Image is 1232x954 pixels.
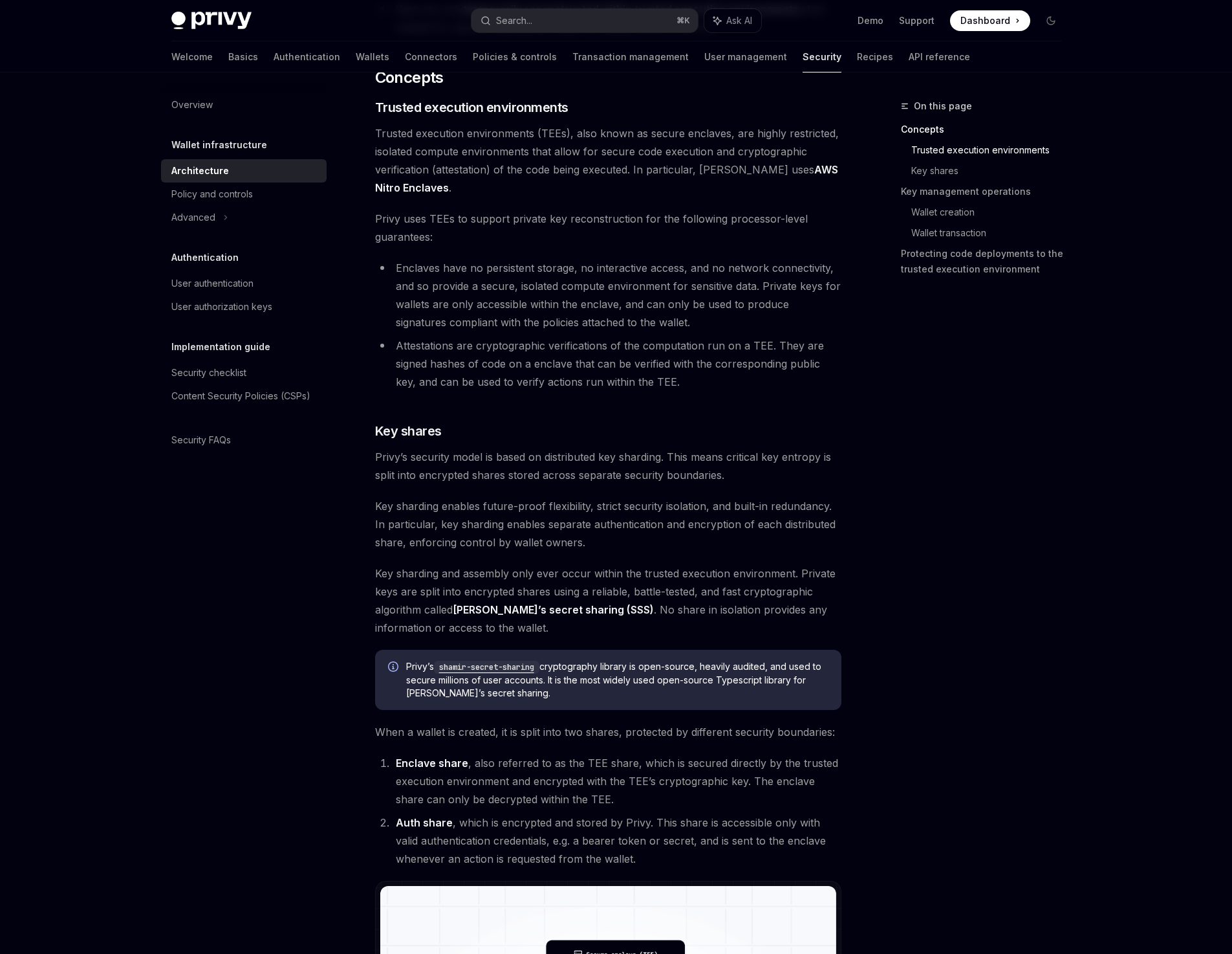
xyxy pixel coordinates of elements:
li: , also referred to as the TEE share, which is secured directly by the trusted execution environme... [392,754,841,808]
span: Privy’s security model is based on distributed key sharding. This means critical key entropy is s... [375,448,841,484]
div: Policy and controls [171,186,253,202]
span: Concepts [375,67,444,88]
span: Privy’s cryptography library is open-source, heavily audited, and used to secure millions of user... [406,660,828,700]
a: shamir-secret-sharing [434,661,539,672]
a: Recipes [857,41,893,72]
span: Ask AI [726,14,752,27]
div: Overview [171,97,213,113]
button: Ask AI [704,9,761,32]
a: User authorization keys [161,295,327,318]
h5: Wallet infrastructure [171,137,267,153]
a: Transaction management [572,41,689,72]
a: Wallet transaction [911,223,1072,243]
a: [PERSON_NAME]’s secret sharing (SSS) [453,603,654,617]
svg: Info [388,661,401,674]
div: Search... [496,13,532,28]
a: Policy and controls [161,183,327,206]
a: User authentication [161,272,327,295]
a: Concepts [901,119,1072,140]
span: On this page [914,98,972,114]
span: ⌘ K [676,16,690,26]
a: Wallet creation [911,202,1072,223]
img: dark logo [171,12,252,30]
a: Welcome [171,41,213,72]
li: Attestations are cryptographic verifications of the computation run on a TEE. They are signed has... [375,337,841,391]
div: Security FAQs [171,432,231,448]
a: Architecture [161,159,327,183]
span: Key shares [375,422,442,440]
button: Search...⌘K [471,9,698,32]
code: shamir-secret-sharing [434,661,539,674]
a: Policies & controls [473,41,557,72]
span: Privy uses TEEs to support private key reconstruction for the following processor-level guarantees: [375,210,841,246]
div: Advanced [171,210,215,225]
li: Enclaves have no persistent storage, no interactive access, and no network connectivity, and so p... [375,259,841,331]
div: Security checklist [171,365,246,381]
a: Security checklist [161,361,327,384]
a: Support [899,14,935,27]
a: Key shares [911,161,1072,181]
a: Security [803,41,841,72]
a: Wallets [356,41,389,72]
strong: Auth share [396,816,453,829]
a: Overview [161,93,327,116]
span: Key sharding enables future-proof flexibility, strict security isolation, and built-in redundancy... [375,497,841,551]
span: Key sharding and assembly only ever occur within the trusted execution environment. Private keys ... [375,564,841,637]
a: Security FAQs [161,428,327,452]
a: User management [704,41,787,72]
a: API reference [909,41,970,72]
a: Connectors [405,41,457,72]
span: Trusted execution environments [375,98,568,116]
div: User authentication [171,276,254,291]
strong: Enclave share [396,757,468,770]
span: Dashboard [960,14,1010,27]
div: User authorization keys [171,299,272,315]
h5: Authentication [171,250,239,265]
li: , which is encrypted and stored by Privy. This share is accessible only with valid authentication... [392,814,841,868]
a: Protecting code deployments to the trusted execution environment [901,243,1072,280]
a: Trusted execution environments [911,140,1072,161]
a: Basics [228,41,258,72]
a: Authentication [274,41,340,72]
button: Toggle dark mode [1041,10,1061,31]
div: Content Security Policies (CSPs) [171,388,310,404]
span: When a wallet is created, it is split into two shares, protected by different security boundaries: [375,723,841,741]
div: Architecture [171,163,229,179]
a: Dashboard [950,10,1030,31]
h5: Implementation guide [171,339,270,355]
a: Demo [858,14,883,27]
a: Content Security Policies (CSPs) [161,384,327,408]
span: Trusted execution environments (TEEs), also known as secure enclaves, are highly restricted, isol... [375,124,841,197]
a: Key management operations [901,181,1072,202]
